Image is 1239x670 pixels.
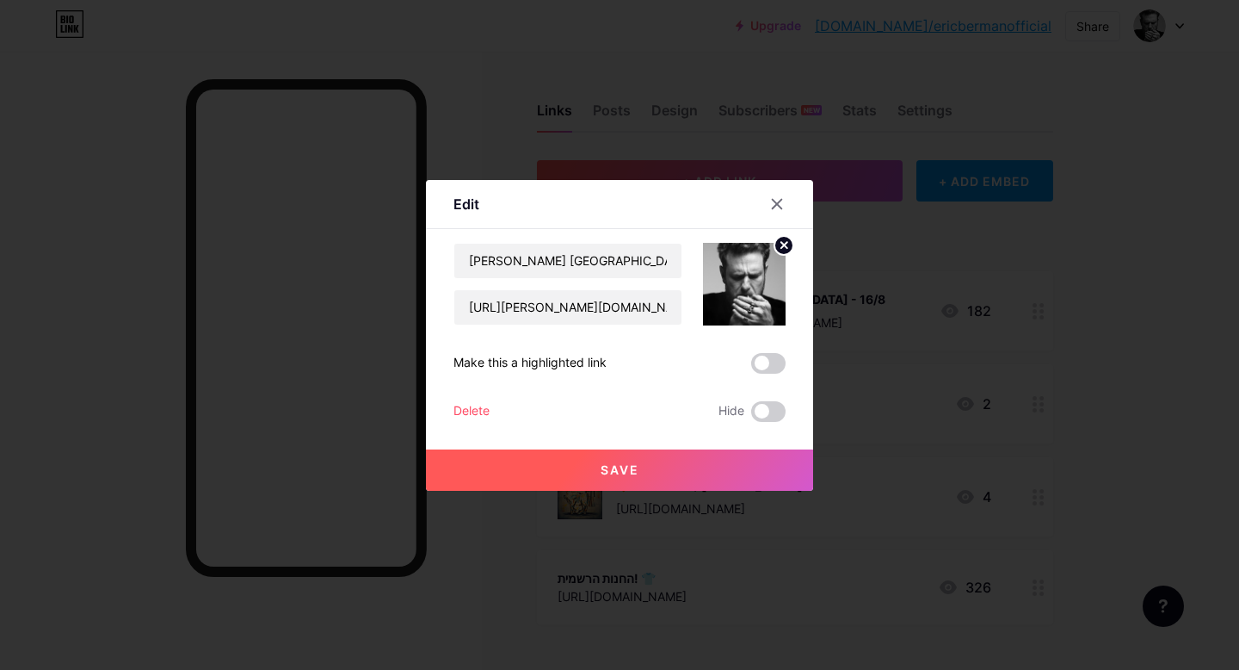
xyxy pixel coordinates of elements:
[453,401,490,422] div: Delete
[454,244,681,278] input: Title
[454,290,681,325] input: URL
[453,194,479,214] div: Edit
[718,401,744,422] span: Hide
[426,450,813,491] button: Save
[703,243,786,326] img: link_thumbnail
[601,462,639,477] span: Save
[453,353,607,374] div: Make this a highlighted link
